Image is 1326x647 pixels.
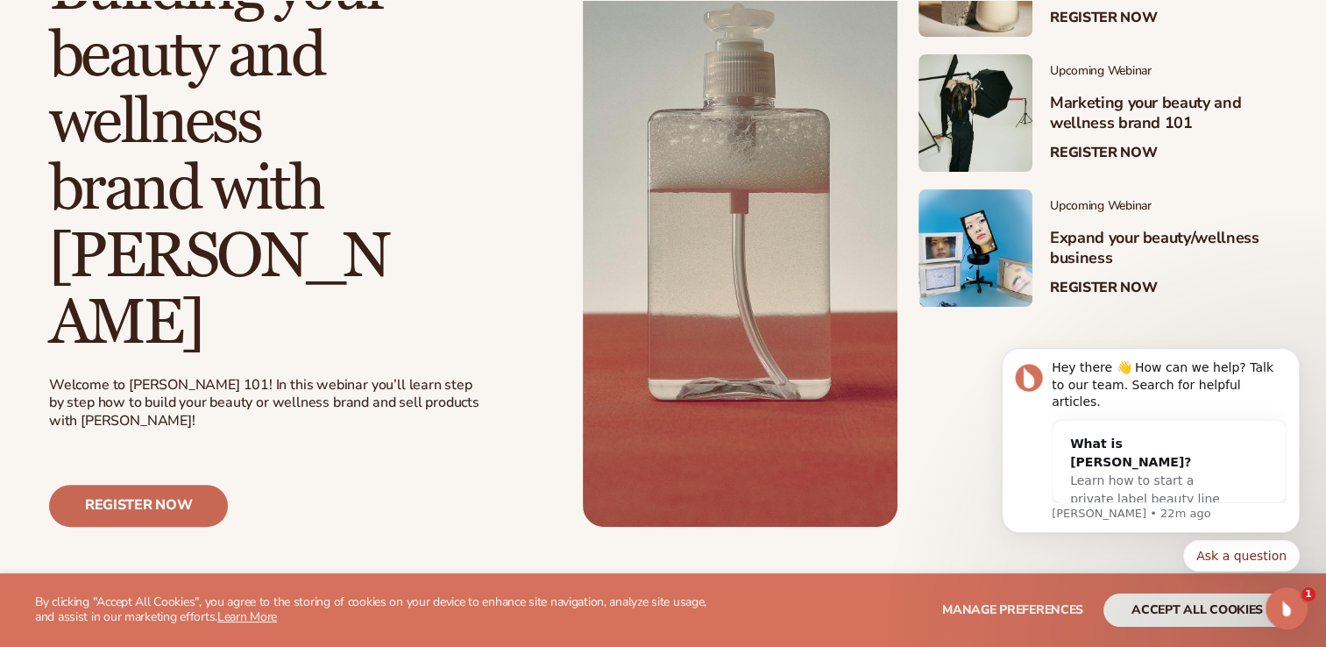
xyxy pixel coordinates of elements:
[1050,280,1157,296] a: Register Now
[49,485,228,527] a: Register now
[1301,587,1315,601] span: 1
[1266,587,1308,629] iframe: Intercom live chat
[1050,64,1277,79] span: Upcoming Webinar
[1050,228,1277,269] h3: Expand your beauty/wellness business
[35,595,720,625] p: By clicking "Accept All Cookies", you agree to the storing of cookies on your device to enhance s...
[942,601,1083,618] span: Manage preferences
[975,339,1326,600] iframe: Intercom notifications message
[1050,93,1277,134] h3: Marketing your beauty and wellness brand 101
[942,594,1083,627] button: Manage preferences
[1050,10,1157,26] a: Register Now
[1050,145,1157,161] a: Register Now
[1103,594,1291,627] button: accept all cookies
[1050,199,1277,214] span: Upcoming Webinar
[49,376,482,430] div: Welcome to [PERSON_NAME] 101! In this webinar you’ll learn step by step how to build your beauty ...
[217,608,277,625] a: Learn More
